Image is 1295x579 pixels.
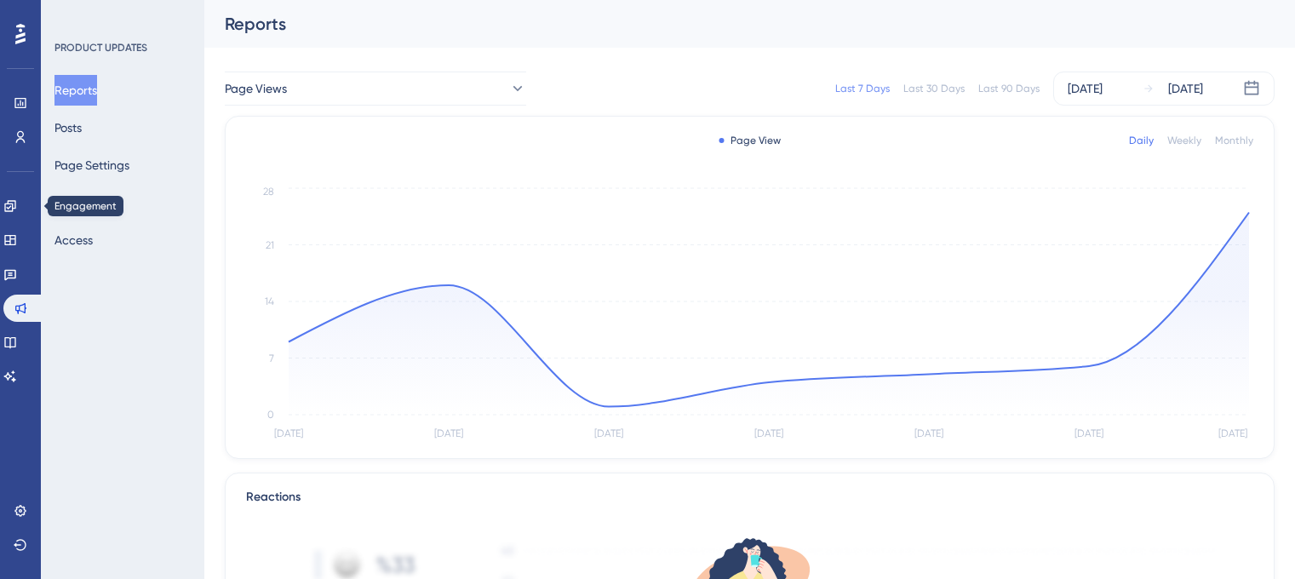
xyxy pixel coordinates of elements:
tspan: [DATE] [1074,427,1103,439]
button: Page Settings [54,150,129,181]
tspan: [DATE] [754,427,783,439]
tspan: 28 [263,186,274,198]
tspan: [DATE] [434,427,463,439]
div: Weekly [1167,134,1201,147]
div: Reports [225,12,1232,36]
div: PRODUCT UPDATES [54,41,147,54]
tspan: 7 [269,353,274,364]
tspan: [DATE] [914,427,943,439]
tspan: 0 [267,409,274,421]
div: Daily [1129,134,1154,147]
tspan: [DATE] [1218,427,1247,439]
tspan: [DATE] [274,427,303,439]
span: Page Views [225,78,287,99]
tspan: 21 [266,239,274,251]
div: Reactions [246,487,1253,507]
div: [DATE] [1168,78,1203,99]
tspan: 14 [265,295,274,307]
button: Page Views [225,72,526,106]
div: Monthly [1215,134,1253,147]
button: Domain [54,187,97,218]
div: Last 7 Days [835,82,890,95]
div: Last 30 Days [903,82,965,95]
div: Page View [719,134,781,147]
button: Access [54,225,93,255]
button: Posts [54,112,82,143]
iframe: UserGuiding AI Assistant Launcher [1223,512,1275,563]
tspan: [DATE] [594,427,623,439]
button: Reports [54,75,97,106]
div: [DATE] [1068,78,1103,99]
div: Last 90 Days [978,82,1040,95]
